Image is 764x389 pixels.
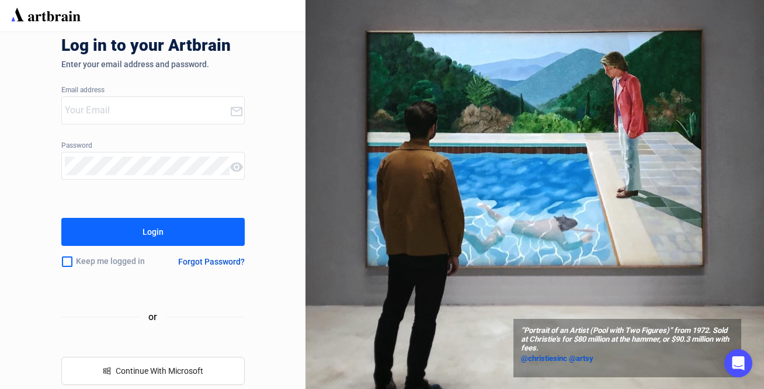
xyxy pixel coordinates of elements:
div: Email address [61,86,245,95]
input: Your Email [65,101,230,120]
span: Continue With Microsoft [116,366,203,376]
div: Open Intercom Messenger [724,349,752,377]
div: Log in to your Artbrain [61,36,412,60]
span: or [139,310,166,324]
span: @christiesinc @artsy [521,354,593,363]
div: Forgot Password? [178,257,245,266]
button: Login [61,218,245,246]
div: Password [61,142,245,150]
a: @christiesinc @artsy [521,353,734,364]
div: Keep me logged in [61,249,162,274]
div: Enter your email address and password. [61,60,245,69]
span: “Portrait of an Artist (Pool with Two Figures)” from 1972. Sold at Christie's for $80 million at ... [521,327,734,353]
span: windows [103,367,111,375]
div: Login [143,223,164,241]
button: windowsContinue With Microsoft [61,357,245,385]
